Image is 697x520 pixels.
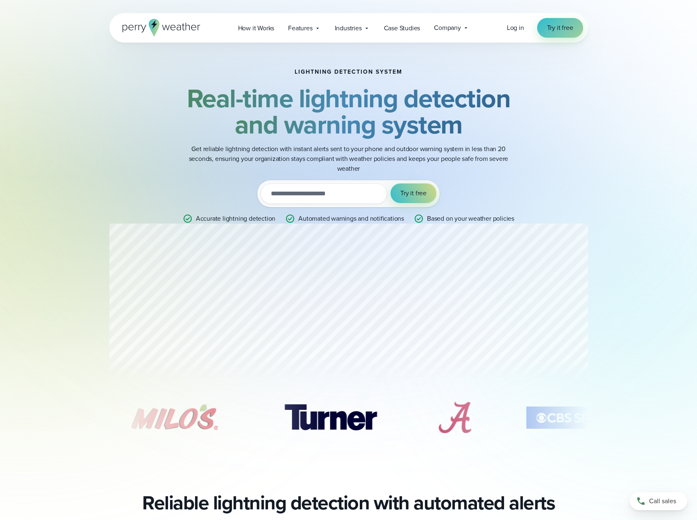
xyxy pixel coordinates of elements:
[231,20,282,36] a: How it Works
[109,397,588,442] div: slideshow
[427,214,514,224] p: Based on your weather policies
[298,214,404,224] p: Automated warnings and notifications
[434,23,461,33] span: Company
[377,20,427,36] a: Case Studies
[142,491,555,514] h2: Reliable lightning detection with automated alerts
[507,23,524,33] a: Log in
[428,397,482,438] div: 6 of 11
[238,23,275,33] span: How it Works
[400,188,427,198] span: Try it free
[391,183,436,203] button: Try it free
[649,496,676,506] span: Call sales
[537,18,583,38] a: Try it free
[384,23,420,33] span: Case Studies
[116,397,233,438] img: Milos.svg
[196,214,275,224] p: Accurate lightning detection
[272,397,388,438] div: 5 of 11
[272,397,388,438] img: Turner-Construction_1.svg
[295,69,402,75] h1: Lightning detection system
[630,492,687,510] a: Call sales
[335,23,362,33] span: Industries
[288,23,312,33] span: Features
[185,144,513,174] p: Get reliable lightning detection with instant alerts sent to your phone and outdoor warning syste...
[507,23,524,32] span: Log in
[521,397,638,438] div: 7 of 11
[547,23,573,33] span: Try it free
[521,397,638,438] img: CBS-Sports.svg
[187,79,511,144] strong: Real-time lightning detection and warning system
[116,397,233,438] div: 4 of 11
[428,397,482,438] img: University-of-Alabama.svg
